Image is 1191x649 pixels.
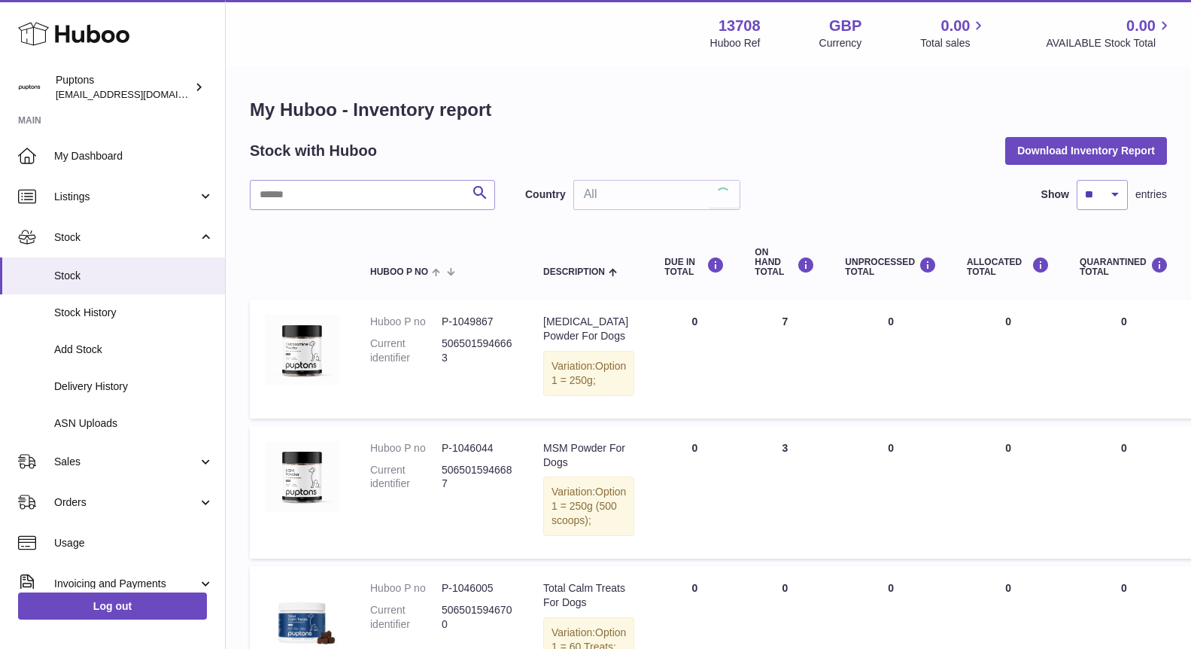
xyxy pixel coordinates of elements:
h1: My Huboo - Inventory report [250,98,1167,122]
span: Listings [54,190,198,204]
td: 0 [952,300,1065,419]
span: Usage [54,536,214,550]
span: Invoicing and Payments [54,577,198,591]
div: DUE IN TOTAL [664,257,725,277]
div: Variation: [543,477,634,536]
dt: Huboo P no [370,581,442,596]
div: UNPROCESSED Total [845,257,937,277]
div: Currency [819,36,862,50]
dt: Current identifier [370,603,442,632]
label: Show [1041,187,1069,202]
dt: Huboo P no [370,315,442,329]
div: [MEDICAL_DATA] Powder For Dogs [543,315,634,343]
label: Country [525,187,566,202]
dd: P-1049867 [442,315,513,329]
span: Stock History [54,306,214,320]
div: ON HAND Total [755,248,815,278]
h2: Stock with Huboo [250,141,377,161]
span: Sales [54,455,198,469]
td: 0 [830,300,952,419]
div: QUARANTINED Total [1080,257,1168,277]
span: AVAILABLE Stock Total [1046,36,1173,50]
td: 0 [952,426,1065,559]
td: 0 [649,300,740,419]
img: product image [265,315,340,385]
div: Variation: [543,351,634,396]
span: Option 1 = 250g (500 scoops); [551,486,626,526]
strong: 13708 [719,16,761,36]
button: Download Inventory Report [1005,137,1167,164]
div: Huboo Ref [710,36,761,50]
a: Log out [18,593,207,620]
td: 3 [740,426,830,559]
dd: 5065015946687 [442,463,513,492]
span: Stock [54,269,214,283]
span: Option 1 = 250g; [551,360,626,386]
dd: 5065015946700 [442,603,513,632]
span: Total sales [920,36,987,50]
dt: Current identifier [370,463,442,492]
span: Huboo P no [370,267,428,277]
span: Description [543,267,605,277]
div: MSM Powder For Dogs [543,441,634,470]
dt: Huboo P no [370,441,442,456]
td: 7 [740,300,830,419]
div: Puptons [56,73,191,102]
td: 0 [830,426,952,559]
dt: Current identifier [370,337,442,365]
span: 0 [1121,315,1127,328]
td: 0 [649,426,740,559]
span: Delivery History [54,379,214,394]
span: Stock [54,230,198,245]
img: product image [265,441,340,512]
dd: P-1046044 [442,441,513,456]
a: 0.00 Total sales [920,16,987,50]
span: Add Stock [54,343,214,357]
span: ASN Uploads [54,416,214,431]
dd: 5065015946663 [442,337,513,365]
dd: P-1046005 [442,581,513,596]
img: hello@puptons.com [18,76,41,99]
span: My Dashboard [54,149,214,163]
span: 0.00 [941,16,971,36]
strong: GBP [829,16,861,36]
span: entries [1135,187,1167,202]
span: 0.00 [1126,16,1156,36]
span: Orders [54,495,198,510]
div: Total Calm Treats For Dogs [543,581,634,610]
span: 0 [1121,582,1127,594]
span: [EMAIL_ADDRESS][DOMAIN_NAME] [56,88,221,100]
span: 0 [1121,442,1127,454]
div: ALLOCATED Total [967,257,1050,277]
a: 0.00 AVAILABLE Stock Total [1046,16,1173,50]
